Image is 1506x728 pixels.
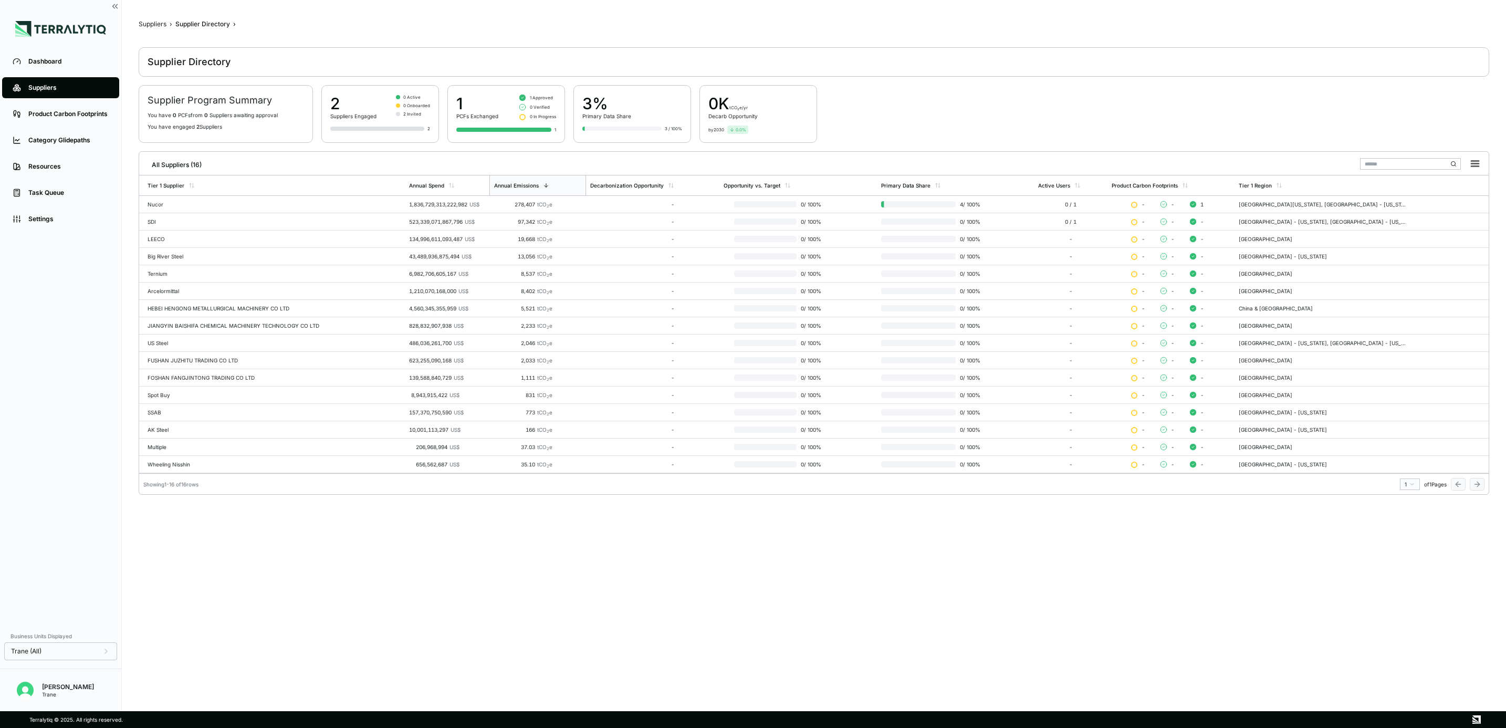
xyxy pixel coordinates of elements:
span: tCO e [537,375,552,381]
sub: 2 [547,221,549,226]
span: - [1171,219,1174,225]
div: Category Glidepaths [28,136,109,144]
div: 8,537 [494,271,552,277]
div: AK Steel [148,427,401,433]
sub: 2 [547,360,549,365]
div: Arcelormittal [148,288,401,294]
div: 8,402 [494,288,552,294]
span: - [1200,219,1204,225]
span: tCO e [537,219,552,225]
span: 1 Approved [530,95,553,101]
div: Suppliers [139,20,166,28]
div: [GEOGRAPHIC_DATA] - [US_STATE], [GEOGRAPHIC_DATA] - [US_STATE] [1239,340,1407,346]
div: Multiple [148,444,401,450]
div: 623,255,090,168 [409,357,459,363]
div: 157,370,750,590 [409,409,459,415]
div: Spot Buy [148,392,401,398]
div: - [590,340,674,346]
span: - [1142,288,1145,294]
span: - [1142,409,1145,415]
span: - [1200,375,1204,381]
span: tCO e [537,253,552,259]
p: You have PCF s from Supplier s awaiting approval [148,112,304,118]
div: - [590,305,674,311]
div: 3% [582,94,631,113]
span: - [1200,340,1204,346]
div: [GEOGRAPHIC_DATA] - [US_STATE], [GEOGRAPHIC_DATA] - [US_STATE], [GEOGRAPHIC_DATA] - [US_STATE] [1239,219,1407,225]
span: 2 Invited [403,111,421,117]
span: - [1142,201,1145,207]
sub: 2 [547,464,549,469]
span: 0 / 100 % [797,375,824,381]
sub: 2 [547,377,549,382]
span: US$ [449,461,459,467]
div: - [590,409,674,415]
span: - [1200,392,1204,398]
div: [GEOGRAPHIC_DATA] - [US_STATE] [1239,253,1407,259]
span: - [1171,409,1174,415]
span: Trane (All) [11,647,41,656]
span: tCO₂e/yr [729,105,748,110]
div: - [590,444,674,450]
span: 0 / 100 % [956,219,982,225]
div: by 2030 [708,127,724,133]
span: - [1171,444,1174,450]
span: - [1200,427,1204,433]
div: Annual Emissions [494,182,539,189]
div: 206,968,994 [409,444,459,450]
div: Primary Data Share [881,182,930,189]
sub: 2 [547,394,549,399]
span: 1 [1200,201,1204,207]
span: US$ [458,305,468,311]
div: Annual Spend [409,182,444,189]
span: 0 / 100 % [956,357,982,363]
span: 0 / 100 % [797,288,824,294]
span: US$ [465,236,475,242]
span: - [1200,305,1204,311]
span: - [1171,305,1174,311]
div: 3 / 100% [665,126,682,132]
span: - [1142,392,1145,398]
div: Task Queue [28,189,109,197]
span: - [1200,253,1204,259]
sub: 2 [547,290,549,295]
div: FUSHAN JUZHITU TRADING CO LTD [148,357,401,363]
span: 0 / 100 % [797,323,824,329]
span: tCO e [537,236,552,242]
div: 97,342 [494,219,552,225]
div: 1 [1405,481,1415,487]
span: 0 / 100 % [797,271,824,277]
span: - [1142,444,1145,450]
span: - [1200,271,1204,277]
div: Showing 1 - 16 of 16 rows [143,481,198,487]
div: Tier 1 Supplier [148,182,184,189]
div: 0 K [708,94,758,113]
div: 1,111 [494,375,552,381]
span: 0 / 100 % [956,305,982,311]
span: US$ [469,201,479,207]
div: Product Carbon Footprints [28,110,109,118]
div: Tier 1 Region [1239,182,1272,189]
span: - [1200,461,1204,467]
div: - [590,201,674,207]
span: tCO e [537,288,552,294]
div: [GEOGRAPHIC_DATA][US_STATE], [GEOGRAPHIC_DATA] - [US_STATE], [GEOGRAPHIC_DATA] - [US_STATE], [GEO... [1239,201,1407,207]
span: tCO e [537,461,552,467]
div: - [1038,323,1103,329]
span: US$ [458,271,468,277]
div: - [590,357,674,363]
div: 1,210,070,168,000 [409,288,459,294]
div: Trane [42,691,94,698]
span: - [1200,444,1204,450]
div: 2,046 [494,340,552,346]
span: 0 / 100 % [956,340,982,346]
span: US$ [449,444,459,450]
div: 8,943,915,422 [409,392,459,398]
sub: 2 [547,446,549,451]
sub: 2 [547,325,549,330]
span: tCO e [537,323,552,329]
div: - [590,461,674,467]
div: HEBEI HENGONG METALLURGICAL MACHINERY CO LTD [148,305,401,311]
div: - [1038,288,1103,294]
div: 10,001,113,297 [409,427,459,433]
